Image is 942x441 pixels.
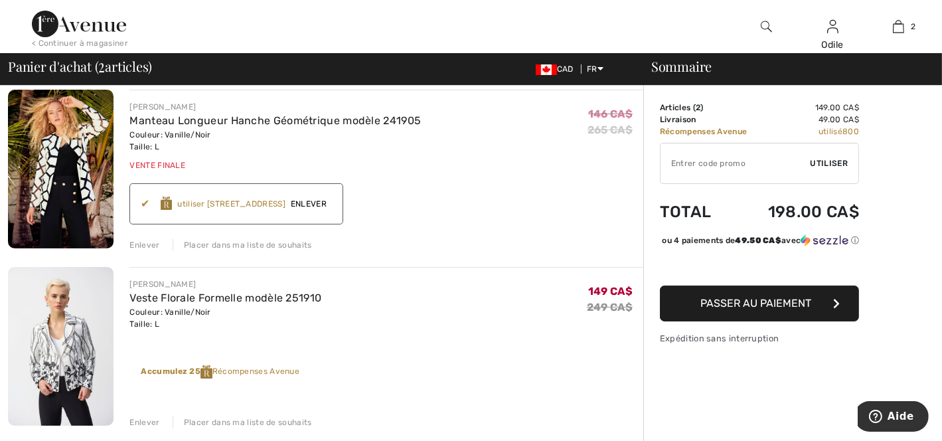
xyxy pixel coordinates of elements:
[588,285,633,298] span: 149 CA$
[660,251,859,281] iframe: PayPal-paypal
[129,159,421,171] div: Vente finale
[696,103,700,112] span: 2
[587,64,603,74] span: FR
[701,297,812,309] span: Passer au paiement
[8,90,114,248] img: Manteau Longueur Hanche Géométrique modèle 241905
[536,64,579,74] span: CAD
[141,196,160,212] div: ✔
[761,19,772,35] img: recherche
[8,60,152,73] span: Panier d'achat ( articles)
[757,189,859,234] td: 198.00 CA$
[660,332,859,345] div: Expédition sans interruption
[811,157,848,169] span: Utiliser
[635,60,934,73] div: Sommaire
[662,234,859,246] div: ou 4 paiements de avec
[661,143,811,183] input: Code promo
[129,416,159,428] div: Enlever
[587,301,633,313] s: 249 CA$
[757,114,859,126] td: 49.00 CA$
[660,189,757,234] td: Total
[660,114,757,126] td: Livraison
[173,239,312,251] div: Placer dans ma liste de souhaits
[800,38,864,52] div: Odile
[660,126,757,137] td: Récompenses Avenue
[32,11,126,37] img: 1ère Avenue
[827,20,838,33] a: Se connecter
[98,56,105,74] span: 2
[177,198,285,210] div: utiliser [STREET_ADDRESS]
[129,129,421,153] div: Couleur: Vanille/Noir Taille: L
[129,239,159,251] div: Enlever
[735,236,781,245] span: 49.50 CA$
[801,234,848,246] img: Sezzle
[129,101,421,113] div: [PERSON_NAME]
[200,365,212,379] img: Reward-Logo.svg
[893,19,904,35] img: Mon panier
[911,21,915,33] span: 2
[536,64,557,75] img: Canadian Dollar
[660,286,859,321] button: Passer au paiement
[141,365,299,379] div: Récompenses Avenue
[842,127,859,136] span: 800
[161,197,173,210] img: Reward-Logo.svg
[757,126,859,137] td: utilisé
[129,114,421,127] a: Manteau Longueur Hanche Géométrique modèle 241905
[757,102,859,114] td: 149.00 CA$
[141,367,212,376] strong: Accumulez 25
[588,124,633,136] s: 265 CA$
[866,19,931,35] a: 2
[129,306,321,330] div: Couleur: Vanille/Noir Taille: L
[129,278,321,290] div: [PERSON_NAME]
[858,401,929,434] iframe: Ouvre un widget dans lequel vous pouvez trouver plus d’informations
[173,416,312,428] div: Placer dans ma liste de souhaits
[588,108,633,120] span: 146 CA$
[660,102,757,114] td: Articles ( )
[129,292,321,304] a: Veste Florale Formelle modèle 251910
[32,37,128,49] div: < Continuer à magasiner
[285,198,332,210] span: Enlever
[8,267,114,426] img: Veste Florale Formelle modèle 251910
[660,234,859,251] div: ou 4 paiements de49.50 CA$avecSezzle Cliquez pour en savoir plus sur Sezzle
[827,19,838,35] img: Mes infos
